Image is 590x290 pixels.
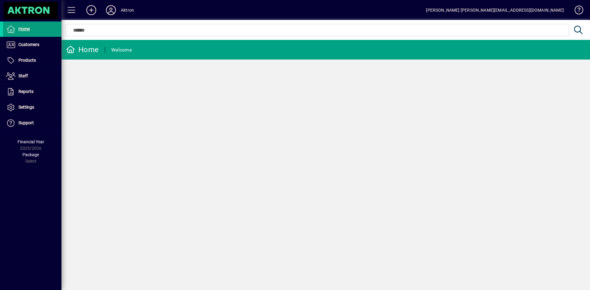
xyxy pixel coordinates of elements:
[18,73,28,78] span: Staff
[18,139,44,144] span: Financial Year
[3,100,61,115] a: Settings
[18,105,34,110] span: Settings
[3,53,61,68] a: Products
[18,89,33,94] span: Reports
[81,5,101,16] button: Add
[121,5,134,15] div: Aktron
[66,45,99,55] div: Home
[101,5,121,16] button: Profile
[3,37,61,52] a: Customers
[3,84,61,99] a: Reports
[18,58,36,63] span: Products
[111,45,132,55] div: Welcome
[18,120,34,125] span: Support
[3,115,61,131] a: Support
[3,68,61,84] a: Staff
[570,1,582,21] a: Knowledge Base
[426,5,564,15] div: [PERSON_NAME] [PERSON_NAME][EMAIL_ADDRESS][DOMAIN_NAME]
[18,26,30,31] span: Home
[18,42,39,47] span: Customers
[22,152,39,157] span: Package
